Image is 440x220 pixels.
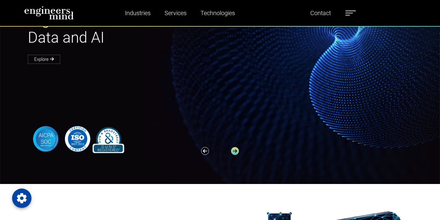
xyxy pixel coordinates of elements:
img: banner-logo [28,125,127,153]
a: Technologies [198,6,237,20]
a: Industries [122,6,153,20]
a: Contact [308,6,333,20]
a: Services [162,6,189,20]
img: logo [24,6,74,20]
a: Explore [28,55,60,64]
